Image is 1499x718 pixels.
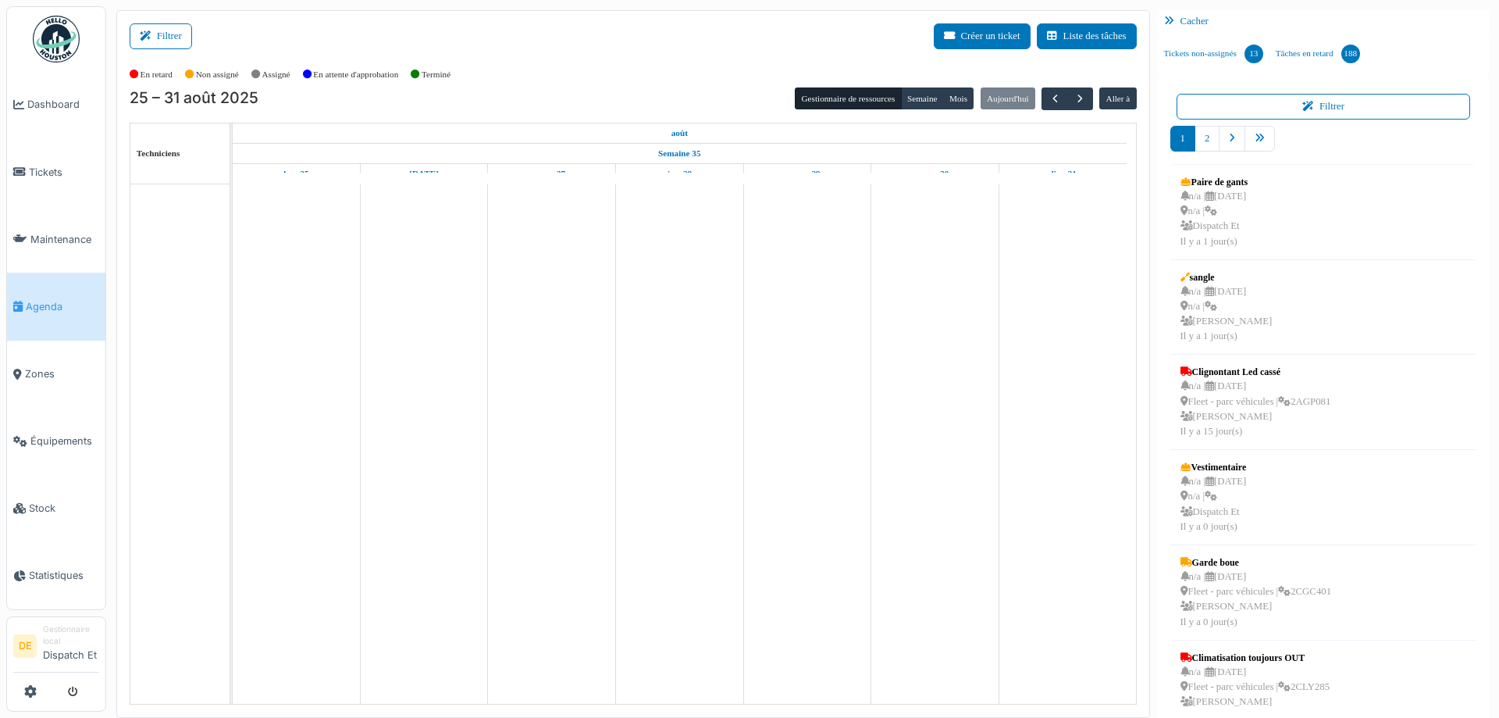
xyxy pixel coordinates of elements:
[1170,126,1195,152] a: 1
[1177,266,1276,348] a: sangle n/a |[DATE] n/a | [PERSON_NAME]Il y a 1 jour(s)
[1041,88,1067,110] button: Précédent
[33,16,80,63] img: Badge_color-CXgf-gQk.svg
[27,97,99,112] span: Dashboard
[7,138,105,205] a: Tickets
[1177,94,1471,120] button: Filtrer
[7,71,105,138] a: Dashboard
[26,299,99,314] span: Agenda
[1180,365,1331,379] div: Clignontant Led cassé
[1341,45,1360,63] div: 188
[280,164,312,184] a: 25 août 2025
[1177,361,1335,443] a: Clignontant Led cassé n/a |[DATE] Fleet - parc véhicules |2AGP081 [PERSON_NAME]Il y a 15 jour(s)
[1180,379,1331,439] div: n/a | [DATE] Fleet - parc véhicules | 2AGP081 [PERSON_NAME] Il y a 15 jour(s)
[30,434,99,448] span: Équipements
[13,634,37,658] li: DE
[1158,10,1490,33] div: Cacher
[25,366,99,381] span: Zones
[130,23,192,49] button: Filtrer
[1170,126,1477,164] nav: pager
[43,623,99,648] div: Gestionnaire local
[7,475,105,542] a: Stock
[1195,126,1219,152] a: 2
[1180,474,1247,534] div: n/a | [DATE] n/a | Dispatch Et Il y a 0 jour(s)
[1180,284,1273,345] div: n/a | [DATE] n/a | [PERSON_NAME] Il y a 1 jour(s)
[13,623,99,673] a: DE Gestionnaire localDispatch Et
[1180,555,1331,570] div: Garde boue
[1180,175,1248,189] div: Paire de gants
[1045,164,1081,184] a: 31 août 2025
[29,165,99,180] span: Tickets
[917,164,952,184] a: 30 août 2025
[1244,45,1263,63] div: 13
[790,164,824,184] a: 29 août 2025
[534,164,569,184] a: 27 août 2025
[1177,552,1335,634] a: Garde boue n/a |[DATE] Fleet - parc véhicules |2CGC401 [PERSON_NAME]Il y a 0 jour(s)
[663,164,696,184] a: 28 août 2025
[1269,33,1366,75] a: Tâches en retard
[7,273,105,340] a: Agenda
[141,68,173,81] label: En retard
[1180,651,1330,665] div: Climatisation toujours OUT
[668,123,692,143] a: 25 août 2025
[313,68,398,81] label: En attente d'approbation
[901,88,944,109] button: Semaine
[29,568,99,583] span: Statistiques
[981,88,1035,109] button: Aujourd'hui
[422,68,450,81] label: Terminé
[1180,460,1247,474] div: Vestimentaire
[7,408,105,475] a: Équipements
[7,205,105,273] a: Maintenance
[262,68,290,81] label: Assigné
[1099,88,1136,109] button: Aller à
[1180,270,1273,284] div: sangle
[943,88,974,109] button: Mois
[1180,189,1248,249] div: n/a | [DATE] n/a | Dispatch Et Il y a 1 jour(s)
[1177,456,1251,538] a: Vestimentaire n/a |[DATE] n/a | Dispatch EtIl y a 0 jour(s)
[43,623,99,669] li: Dispatch Et
[7,542,105,609] a: Statistiques
[1037,23,1137,49] button: Liste des tâches
[654,144,704,163] a: Semaine 35
[405,164,443,184] a: 26 août 2025
[137,148,180,158] span: Techniciens
[7,341,105,408] a: Zones
[29,501,99,516] span: Stock
[1067,88,1093,110] button: Suivant
[934,23,1031,49] button: Créer un ticket
[795,88,901,109] button: Gestionnaire de ressources
[30,232,99,247] span: Maintenance
[1177,171,1252,253] a: Paire de gants n/a |[DATE] n/a | Dispatch EtIl y a 1 jour(s)
[130,89,258,108] h2: 25 – 31 août 2025
[196,68,239,81] label: Non assigné
[1180,570,1331,630] div: n/a | [DATE] Fleet - parc véhicules | 2CGC401 [PERSON_NAME] Il y a 0 jour(s)
[1158,33,1269,75] a: Tickets non-assignés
